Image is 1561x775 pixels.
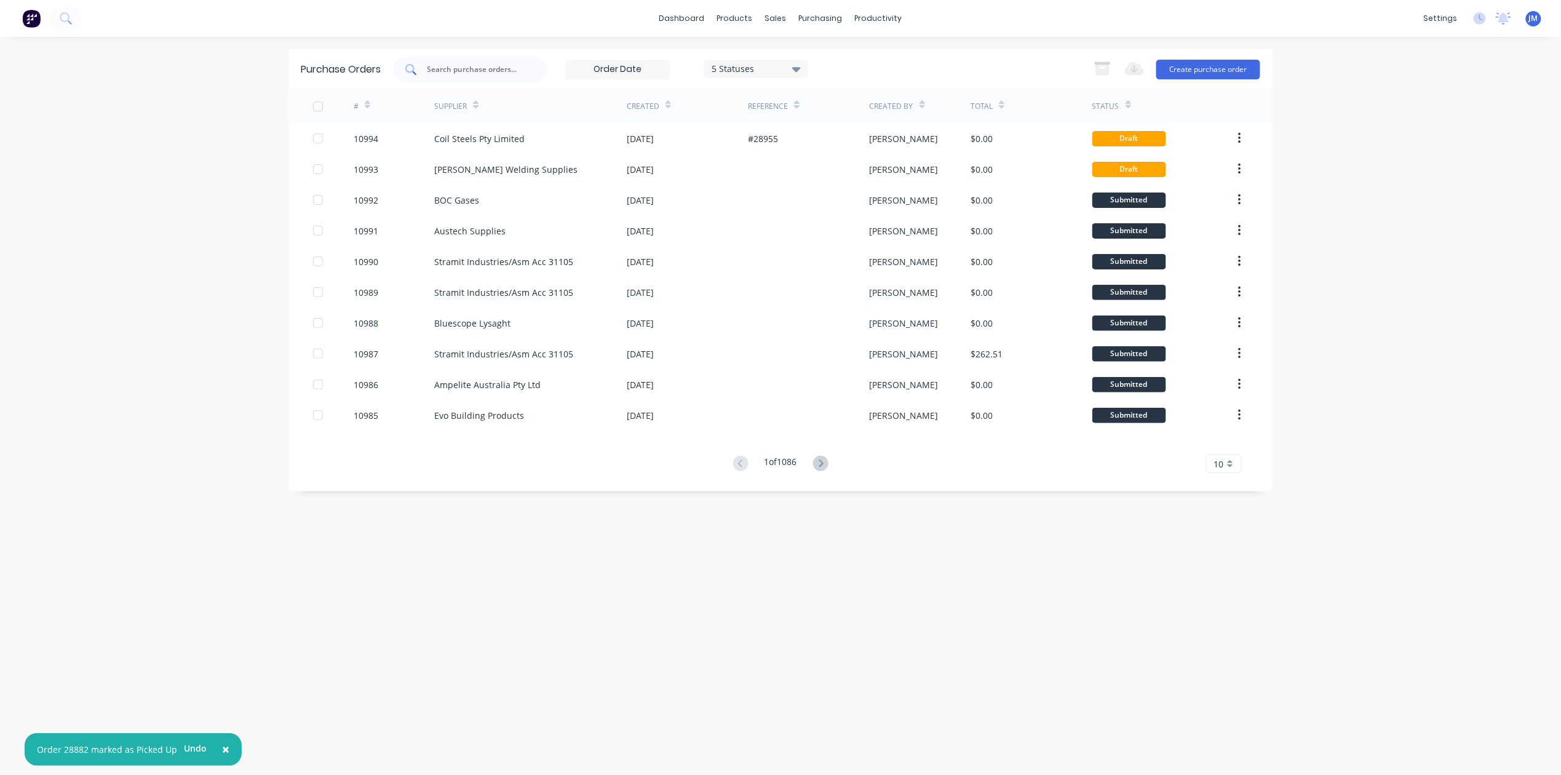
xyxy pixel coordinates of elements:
[354,286,378,299] div: 10989
[434,317,510,330] div: Bluescope Lysaght
[434,163,578,176] div: [PERSON_NAME] Welding Supplies
[1092,377,1166,392] div: Submitted
[793,9,849,28] div: purchasing
[971,348,1003,360] div: $262.51
[971,194,993,207] div: $0.00
[1418,9,1464,28] div: settings
[870,255,939,268] div: [PERSON_NAME]
[971,163,993,176] div: $0.00
[627,101,659,112] div: Created
[971,409,993,422] div: $0.00
[870,194,939,207] div: [PERSON_NAME]
[434,348,573,360] div: Stramit Industries/Asm Acc 31105
[1156,60,1260,79] button: Create purchase order
[627,378,654,391] div: [DATE]
[627,194,654,207] div: [DATE]
[434,225,506,237] div: Austech Supplies
[434,378,541,391] div: Ampelite Australia Pty Ltd
[1092,408,1166,423] div: Submitted
[627,255,654,268] div: [DATE]
[434,409,524,422] div: Evo Building Products
[971,101,993,112] div: Total
[222,741,229,758] span: ×
[210,735,242,765] button: Close
[712,62,800,75] div: 5 Statuses
[1092,346,1166,362] div: Submitted
[653,9,711,28] a: dashboard
[434,255,573,268] div: Stramit Industries/Asm Acc 31105
[1092,162,1166,177] div: Draft
[1092,101,1119,112] div: Status
[748,101,788,112] div: Reference
[971,132,993,145] div: $0.00
[354,317,378,330] div: 10988
[627,286,654,299] div: [DATE]
[759,9,793,28] div: sales
[971,317,993,330] div: $0.00
[37,743,177,756] div: Order 28882 marked as Picked Up
[1092,131,1166,146] div: Draft
[566,60,669,79] input: Order Date
[870,348,939,360] div: [PERSON_NAME]
[627,163,654,176] div: [DATE]
[870,409,939,422] div: [PERSON_NAME]
[971,286,993,299] div: $0.00
[627,348,654,360] div: [DATE]
[22,9,41,28] img: Factory
[627,409,654,422] div: [DATE]
[177,739,213,758] button: Undo
[1092,223,1166,239] div: Submitted
[354,409,378,422] div: 10985
[1092,193,1166,208] div: Submitted
[627,317,654,330] div: [DATE]
[434,101,467,112] div: Supplier
[301,62,381,77] div: Purchase Orders
[1092,285,1166,300] div: Submitted
[354,225,378,237] div: 10991
[1092,254,1166,269] div: Submitted
[354,348,378,360] div: 10987
[627,132,654,145] div: [DATE]
[354,255,378,268] div: 10990
[870,101,913,112] div: Created By
[426,63,528,76] input: Search purchase orders...
[971,378,993,391] div: $0.00
[870,317,939,330] div: [PERSON_NAME]
[434,286,573,299] div: Stramit Industries/Asm Acc 31105
[354,194,378,207] div: 10992
[748,132,778,145] div: #28955
[870,286,939,299] div: [PERSON_NAME]
[971,225,993,237] div: $0.00
[1092,316,1166,331] div: Submitted
[354,163,378,176] div: 10993
[434,132,525,145] div: Coil Steels Pty Limited
[849,9,908,28] div: productivity
[627,225,654,237] div: [DATE]
[870,163,939,176] div: [PERSON_NAME]
[765,455,797,473] div: 1 of 1086
[870,132,939,145] div: [PERSON_NAME]
[434,194,479,207] div: BOC Gases
[870,225,939,237] div: [PERSON_NAME]
[354,132,378,145] div: 10994
[711,9,759,28] div: products
[1214,458,1224,471] span: 10
[870,378,939,391] div: [PERSON_NAME]
[971,255,993,268] div: $0.00
[354,378,378,391] div: 10986
[354,101,359,112] div: #
[1529,13,1538,24] span: JM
